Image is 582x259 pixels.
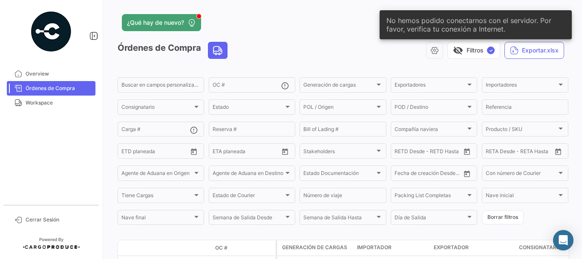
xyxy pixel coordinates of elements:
button: ¿Qué hay de nuevo? [122,14,201,31]
span: Agente de Aduana en Origen [121,172,193,178]
span: Stakeholders [303,149,375,155]
span: Semana de Salida Hasta [303,216,375,222]
input: Hasta [416,172,447,178]
span: POL / Origen [303,105,375,111]
input: Hasta [416,149,447,155]
datatable-header-cell: Exportador [430,240,516,256]
button: Open calendar [279,145,291,158]
input: Desde [395,149,410,155]
input: Desde [121,149,137,155]
span: Nave final [121,216,193,222]
span: Workspace [26,99,92,107]
input: Desde [486,149,501,155]
span: Cerrar Sesión [26,216,92,224]
span: POD / Destino [395,105,466,111]
span: OC # [215,244,228,252]
span: Órdenes de Compra [26,84,92,92]
datatable-header-cell: Generación de cargas [277,240,354,256]
span: Con número de Courier [486,172,557,178]
span: Semana de Salida Desde [213,216,284,222]
span: Overview [26,70,92,78]
span: Estado Documentación [303,172,375,178]
span: Día de Salida [395,216,466,222]
button: Land [208,42,227,58]
span: Importadores [486,83,557,89]
span: Consignatario [519,244,562,251]
h3: Órdenes de Compra [118,42,230,59]
span: Nave inicial [486,194,557,200]
button: Open calendar [552,145,565,158]
span: Generación de cargas [303,83,375,89]
button: Open calendar [461,167,473,180]
input: Hasta [143,149,174,155]
span: Agente de Aduana en Destino [213,172,284,178]
span: Estado de Courier [213,194,284,200]
span: No hemos podido conectarnos con el servidor. Por favor, verifica tu conexión a Internet. [386,16,565,33]
span: Exportador [434,244,469,251]
datatable-header-cell: Importador [354,240,430,256]
span: Packing List Completas [395,194,466,200]
div: Abrir Intercom Messenger [553,230,573,250]
span: ¿Qué hay de nuevo? [127,18,184,27]
button: Open calendar [461,145,473,158]
input: Desde [213,149,228,155]
button: visibility_offFiltros✓ [447,42,500,59]
span: Compañía naviera [395,128,466,134]
span: Generación de cargas [282,244,347,251]
span: Exportadores [395,83,466,89]
span: Importador [357,244,392,251]
span: Tiene Cargas [121,194,193,200]
a: Workspace [7,96,95,110]
datatable-header-cell: Modo de Transporte [135,244,156,251]
span: Consignatario [121,105,193,111]
input: Desde [395,172,410,178]
datatable-header-cell: Estado Doc. [156,244,212,251]
button: Exportar.xlsx [504,42,564,59]
a: Overview [7,67,95,81]
button: Open calendar [187,145,200,158]
button: Borrar filtros [482,210,524,224]
span: ✓ [487,47,495,54]
input: Hasta [507,149,539,155]
img: powered-by.png [30,10,72,53]
datatable-header-cell: OC # [212,241,276,255]
input: Hasta [234,149,265,155]
a: Órdenes de Compra [7,81,95,96]
span: visibility_off [453,45,463,55]
span: Estado [213,105,284,111]
span: Producto / SKU [486,128,557,134]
